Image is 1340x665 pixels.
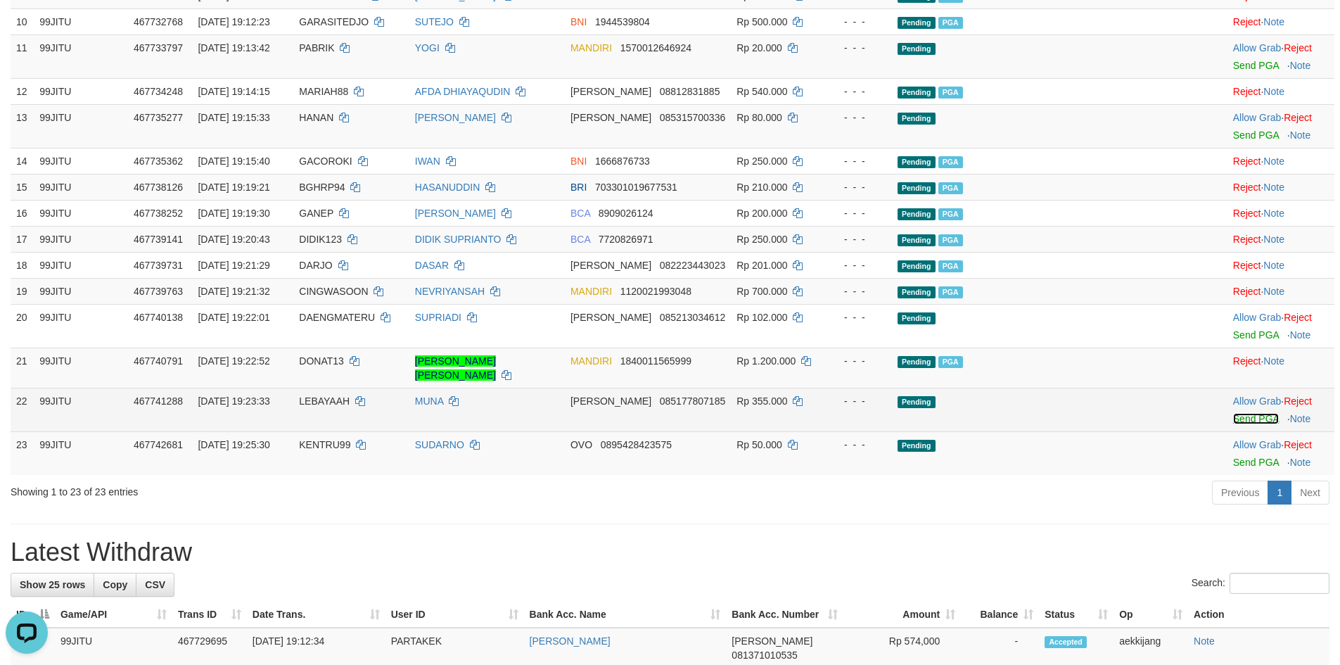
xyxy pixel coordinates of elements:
a: SUTEJO [415,16,454,27]
a: SUDARNO [415,439,464,450]
td: 15 [11,174,34,200]
span: PABRIK [299,42,334,53]
a: CSV [136,573,174,597]
span: BCA [570,234,590,245]
span: GACOROKI [299,156,352,167]
div: - - - [830,258,886,272]
a: Note [1263,86,1284,97]
span: [DATE] 19:15:33 [198,112,269,123]
td: 19 [11,278,34,304]
th: Bank Acc. Name: activate to sort column ascending [524,602,727,628]
span: Rp 102.000 [736,312,787,323]
div: - - - [830,15,886,29]
span: 467740138 [134,312,183,323]
a: [PERSON_NAME] [530,635,611,647]
span: Pending [898,182,936,194]
span: · [1233,395,1284,407]
a: Note [1290,329,1311,341]
span: Rp 200.000 [736,208,787,219]
label: Search: [1192,573,1329,594]
div: - - - [830,110,886,125]
a: Show 25 rows [11,573,94,597]
span: Copy 085315700336 to clipboard [660,112,725,123]
span: HANAN [299,112,333,123]
a: Note [1263,260,1284,271]
div: Showing 1 to 23 of 23 entries [11,479,548,499]
span: GARASITEDJO [299,16,369,27]
span: Copy 7720826971 to clipboard [599,234,653,245]
th: Game/API: activate to sort column ascending [55,602,172,628]
a: Reject [1233,208,1261,219]
a: Allow Grab [1233,439,1281,450]
a: Allow Grab [1233,395,1281,407]
span: PGA [938,286,963,298]
span: Copy 1570012646924 to clipboard [620,42,691,53]
span: PGA [938,208,963,220]
td: 99JITU [34,278,128,304]
span: 467734248 [134,86,183,97]
a: [PERSON_NAME] [415,208,496,219]
a: Reject [1233,286,1261,297]
th: Bank Acc. Number: activate to sort column ascending [726,602,843,628]
a: Reject [1233,156,1261,167]
span: MANDIRI [570,42,612,53]
div: - - - [830,154,886,168]
span: Accepted [1045,636,1087,648]
a: Note [1290,129,1311,141]
th: Action [1188,602,1329,628]
span: Copy 1944539804 to clipboard [595,16,650,27]
span: MANDIRI [570,355,612,367]
span: Copy 1840011565999 to clipboard [620,355,691,367]
span: Pending [898,156,936,168]
a: IWAN [415,156,440,167]
div: - - - [830,84,886,99]
td: 99JITU [34,148,128,174]
span: [DATE] 19:22:01 [198,312,269,323]
span: Rp 210.000 [736,182,787,193]
span: [DATE] 19:19:21 [198,182,269,193]
a: Send PGA [1233,60,1279,71]
span: OVO [570,439,592,450]
span: LEBAYAAH [299,395,350,407]
td: 99JITU [34,200,128,226]
a: Note [1290,413,1311,424]
span: PGA [938,234,963,246]
a: Note [1263,355,1284,367]
td: 99JITU [34,8,128,34]
span: PGA [938,87,963,99]
span: [PERSON_NAME] [570,260,651,271]
span: 467739141 [134,234,183,245]
span: Rp 700.000 [736,286,787,297]
span: Copy 081371010535 to clipboard [732,650,797,661]
span: Copy 0895428423575 to clipboard [601,439,672,450]
span: Copy 1666876733 to clipboard [595,156,650,167]
span: Copy 085177807185 to clipboard [660,395,725,407]
th: Date Trans.: activate to sort column ascending [247,602,385,628]
a: [PERSON_NAME] [PERSON_NAME] [415,355,496,381]
td: 99JITU [34,226,128,252]
th: Op: activate to sort column ascending [1114,602,1188,628]
span: Copy 1120021993048 to clipboard [620,286,691,297]
span: Pending [898,286,936,298]
th: Balance: activate to sort column ascending [961,602,1039,628]
span: 467741288 [134,395,183,407]
td: · [1227,388,1334,431]
a: Send PGA [1233,457,1279,468]
td: 13 [11,104,34,148]
span: 467738126 [134,182,183,193]
span: DARJO [299,260,332,271]
div: - - - [830,438,886,452]
span: Pending [898,356,936,368]
span: PGA [938,182,963,194]
a: 1 [1268,481,1291,505]
span: [PERSON_NAME] [570,112,651,123]
th: ID: activate to sort column descending [11,602,55,628]
a: Note [1263,208,1284,219]
span: PGA [938,156,963,168]
span: · [1233,112,1284,123]
div: - - - [830,206,886,220]
a: Reject [1233,86,1261,97]
th: Amount: activate to sort column ascending [843,602,961,628]
td: · [1227,226,1334,252]
span: Rp 540.000 [736,86,787,97]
